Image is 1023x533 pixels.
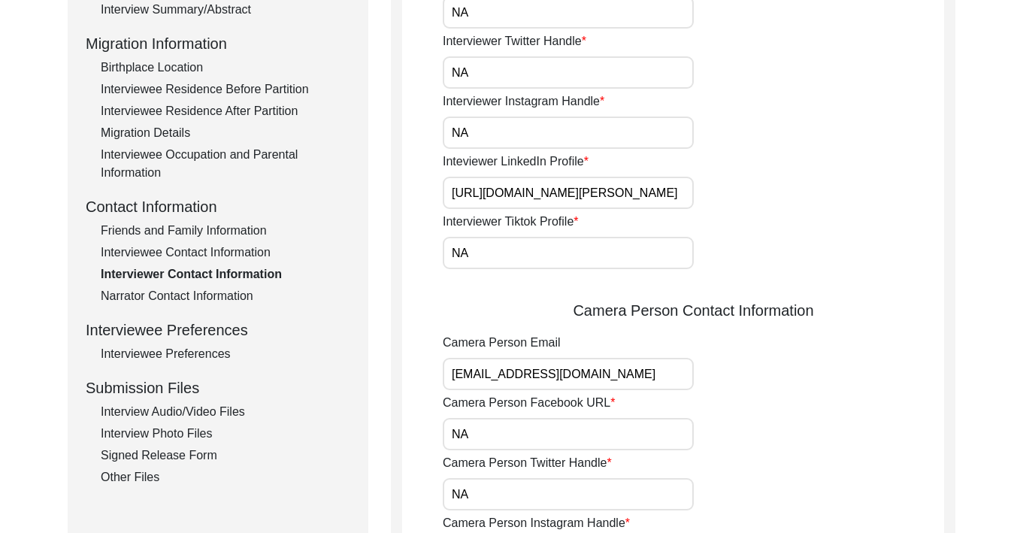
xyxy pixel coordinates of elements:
[86,195,350,218] div: Contact Information
[101,265,350,283] div: Interviewer Contact Information
[101,345,350,363] div: Interviewee Preferences
[101,425,350,443] div: Interview Photo Files
[101,447,350,465] div: Signed Release Form
[443,394,615,412] label: Camera Person Facebook URL
[443,514,630,532] label: Camera Person Instagram Handle
[443,334,561,352] label: Camera Person Email
[101,1,350,19] div: Interview Summary/Abstract
[443,153,589,171] label: Inteviewer LinkedIn Profile
[101,287,350,305] div: Narrator Contact Information
[86,32,350,55] div: Migration Information
[443,454,612,472] label: Camera Person Twitter Handle
[443,92,604,111] label: Interviewer Instagram Handle
[101,403,350,421] div: Interview Audio/Video Files
[101,124,350,142] div: Migration Details
[101,80,350,98] div: Interviewee Residence Before Partition
[101,468,350,486] div: Other Files
[86,377,350,399] div: Submission Files
[443,213,579,231] label: Interviewer Tiktok Profile
[101,59,350,77] div: Birthplace Location
[101,146,350,182] div: Interviewee Occupation and Parental Information
[443,32,586,50] label: Interviewer Twitter Handle
[86,319,350,341] div: Interviewee Preferences
[101,222,350,240] div: Friends and Family Information
[101,102,350,120] div: Interviewee Residence After Partition
[443,299,944,322] div: Camera Person Contact Information
[101,244,350,262] div: Interviewee Contact Information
